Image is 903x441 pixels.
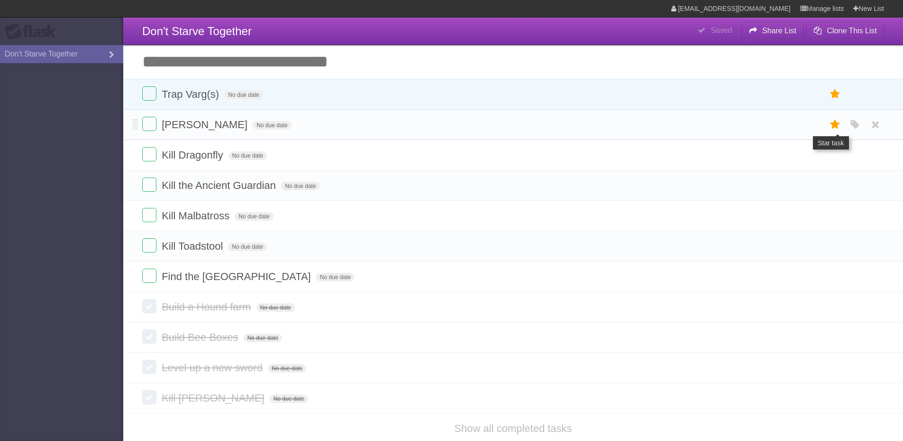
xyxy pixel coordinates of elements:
[741,22,804,39] button: Share List
[142,208,156,222] label: Done
[142,269,156,283] label: Done
[162,119,250,131] span: [PERSON_NAME]
[244,334,282,342] span: No due date
[162,392,266,404] span: Kill [PERSON_NAME]
[316,273,355,281] span: No due date
[454,422,572,434] a: Show all completed tasks
[162,210,232,222] span: Kill Malbatross
[826,86,844,102] label: Star task
[142,178,156,192] label: Done
[142,238,156,253] label: Done
[253,121,291,130] span: No due date
[711,26,732,34] b: Saved
[228,151,267,160] span: No due date
[256,303,295,312] span: No due date
[162,240,225,252] span: Kill Toadstool
[162,88,221,100] span: Trap Varg(s)
[142,147,156,161] label: Done
[162,331,240,343] span: Build Bee Boxes
[162,271,313,282] span: Find the [GEOGRAPHIC_DATA]
[162,301,253,313] span: Build a Hound farm
[162,149,226,161] span: Kill Dragonfly
[142,86,156,101] label: Done
[5,23,62,40] div: Flask
[142,329,156,344] label: Done
[235,212,273,221] span: No due date
[826,117,844,132] label: Star task
[142,360,156,374] label: Done
[142,25,252,38] span: Don't Starve Together
[224,91,263,99] span: No due date
[142,390,156,404] label: Done
[162,179,278,191] span: Kill the Ancient Guardian
[142,117,156,131] label: Done
[827,27,877,35] b: Clone This List
[228,243,266,251] span: No due date
[281,182,319,190] span: No due date
[268,364,306,373] span: No due date
[162,362,265,374] span: Level up a new sword
[142,299,156,313] label: Done
[270,394,308,403] span: No due date
[806,22,884,39] button: Clone This List
[762,27,796,35] b: Share List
